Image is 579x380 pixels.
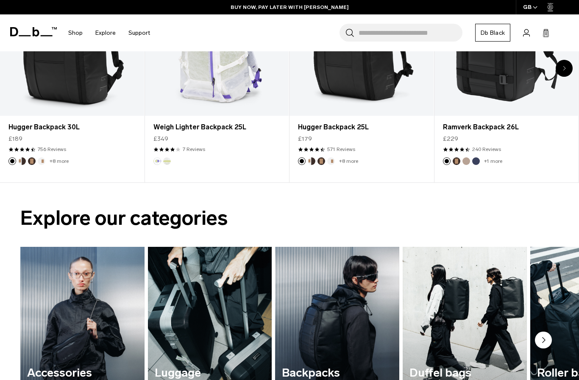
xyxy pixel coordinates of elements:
[308,157,315,165] button: Cappuccino
[535,332,552,350] button: Next slide
[8,122,136,132] a: Hugger Backpack 30L
[62,14,156,51] nav: Main Navigation
[298,157,306,165] button: Black Out
[443,134,458,143] span: £229
[453,157,460,165] button: Espresso
[153,122,281,132] a: Weigh Lighter Backpack 25L
[8,157,16,165] button: Black Out
[68,18,83,48] a: Shop
[339,158,358,164] a: +8 more
[327,145,355,153] a: 571 reviews
[95,18,116,48] a: Explore
[475,24,510,42] a: Db Black
[472,145,501,153] a: 240 reviews
[317,157,325,165] button: Espresso
[28,157,36,165] button: Espresso
[183,145,205,153] a: 7 reviews
[38,157,45,165] button: Oatmilk
[20,203,559,233] h2: Explore our categories
[155,367,265,380] h3: Luggage
[27,367,138,380] h3: Accessories
[50,158,69,164] a: +8 more
[231,3,349,11] a: BUY NOW, PAY LATER WITH [PERSON_NAME]
[409,367,520,380] h3: Duffel bags
[298,122,425,132] a: Hugger Backpack 25L
[153,157,161,165] button: Aurora
[18,157,26,165] button: Cappuccino
[556,60,573,77] div: Next slide
[282,367,392,380] h3: Backpacks
[462,157,470,165] button: Fogbow Beige
[443,122,570,132] a: Ramverk Backpack 26L
[153,134,168,143] span: £349
[8,134,22,143] span: £189
[298,134,312,143] span: £179
[128,18,150,48] a: Support
[472,157,480,165] button: Blue Hour
[443,157,451,165] button: Black Out
[484,158,502,164] a: +1 more
[38,145,66,153] a: 756 reviews
[163,157,171,165] button: Diffusion
[327,157,335,165] button: Oatmilk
